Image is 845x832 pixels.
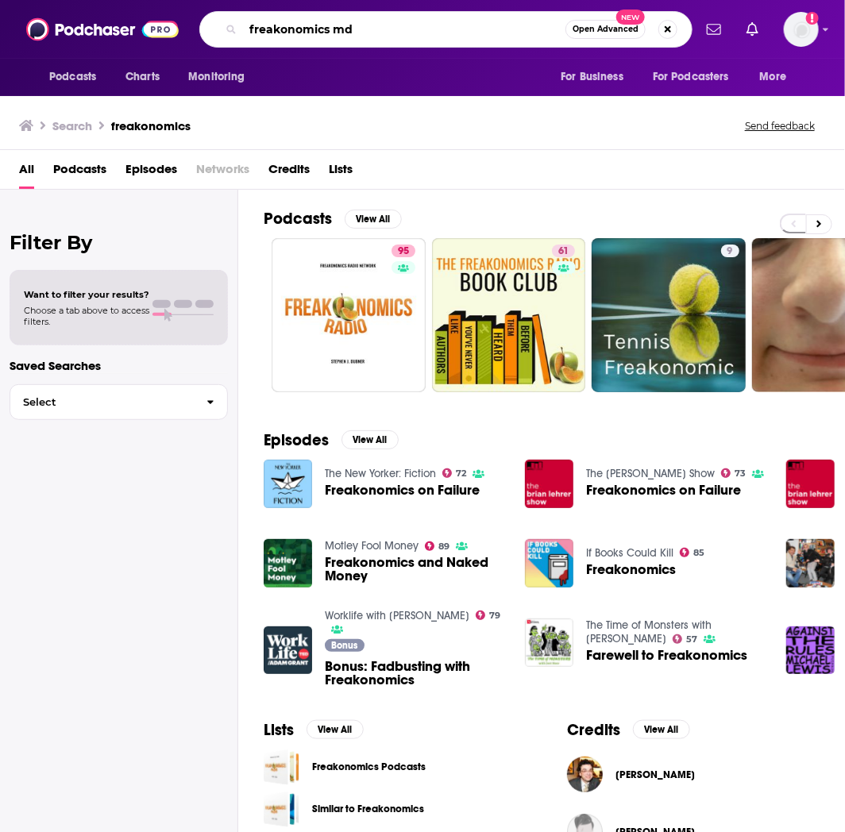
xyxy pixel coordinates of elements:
a: The Time of Monsters with Jeet Heer [586,618,712,645]
span: Logged in as hmill [784,12,819,47]
button: Open AdvancedNew [565,20,646,39]
a: 72 [442,468,467,478]
span: Select [10,397,194,407]
img: Podchaser - Follow, Share and Rate Podcasts [26,14,179,44]
span: 79 [489,612,500,619]
span: Podcasts [49,66,96,88]
a: 89 [425,541,450,551]
span: 73 [735,470,746,477]
a: Show notifications dropdown [700,16,727,43]
a: All [19,156,34,189]
img: Michael Lewis on Freakonomics Radio [786,626,835,675]
span: Monitoring [188,66,245,88]
span: Charts [125,66,160,88]
span: 57 [686,636,697,643]
a: PodcastsView All [264,209,402,229]
a: 9 [592,238,746,392]
span: Networks [196,156,249,189]
button: View All [341,430,399,449]
a: 85 [680,548,705,557]
button: Send feedback [740,119,820,133]
button: View All [345,210,402,229]
span: Want to filter your results? [24,289,149,300]
h2: Episodes [264,430,329,450]
img: Farewell to Freakonomics [525,618,573,667]
img: Stephen Dubner [567,757,603,792]
a: Motley Fool Money [325,539,419,553]
a: 61 [432,238,586,392]
button: Show profile menu [784,12,819,47]
a: Stephen Dubner [615,768,695,781]
a: CreditsView All [567,720,690,740]
button: open menu [38,62,117,92]
span: For Business [561,66,623,88]
img: Freakonomics and Naked Money [264,539,312,587]
span: Bonus [331,641,357,650]
button: open menu [749,62,807,92]
span: 61 [558,244,569,260]
img: Freakonomics on Failure [525,460,573,508]
button: Stephen DubnerStephen Dubner [567,749,820,800]
a: ListsView All [264,720,364,740]
img: User Profile [784,12,819,47]
h2: Podcasts [264,209,332,229]
a: 9 [721,245,739,257]
span: Episodes [125,156,177,189]
a: Worklife with Adam Grant [325,609,469,622]
p: Saved Searches [10,358,228,373]
svg: Add a profile image [806,12,819,25]
span: 89 [438,543,450,550]
a: Credits [268,156,310,189]
a: EpisodesView All [264,430,399,450]
a: Freakonomics and Naked Money [325,556,506,583]
span: 95 [398,244,409,260]
a: 79 [476,611,501,620]
button: View All [633,720,690,739]
span: Choose a tab above to access filters. [24,305,149,327]
a: Freakonomics Podcasts [312,758,426,776]
span: Open Advanced [573,25,639,33]
img: Freakonomics, with Stephen J. Dubner [786,539,835,587]
a: Freakonomics on Failure [325,483,480,497]
button: open menu [550,62,643,92]
a: Farewell to Freakonomics [586,649,747,662]
button: View All [307,720,364,739]
img: Bonus: Fadbusting with Freakonomics [264,626,312,675]
h2: Credits [567,720,620,740]
a: Charts [115,62,169,92]
a: If Books Could Kill [586,546,673,560]
span: Bonus: Fadbusting with Freakonomics [325,660,506,687]
img: Freakonomics on Failure [264,460,312,508]
span: New [616,10,645,25]
a: Freakonomics [586,563,676,576]
a: Similar to Freakonomics [264,792,299,827]
img: Freakonomics [525,539,573,587]
a: Freakonomics Podcasts [264,749,299,785]
h2: Filter By [10,231,228,254]
span: Freakonomics on Failure [586,483,741,497]
span: 72 [456,470,466,477]
h3: Search [52,118,92,133]
span: 85 [693,549,704,557]
a: 57 [673,634,698,644]
a: Podcasts [53,156,106,189]
a: 61 [552,245,575,257]
button: open menu [642,62,752,92]
button: Select [10,384,228,420]
span: Lists [329,156,353,189]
